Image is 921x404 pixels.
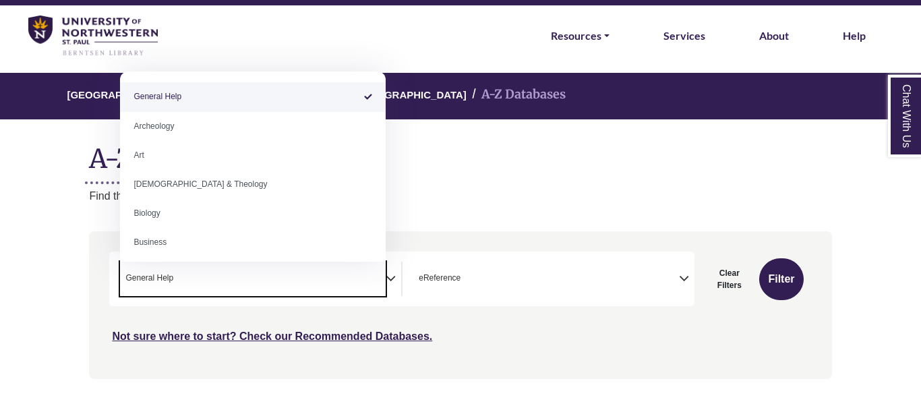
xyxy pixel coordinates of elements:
li: A-Z Databases [467,85,566,105]
img: library_home [28,16,158,57]
span: General Help [125,272,173,285]
a: Help [843,27,866,45]
li: General Help [120,272,173,285]
li: eReference [413,272,460,285]
a: Not sure where to start? Check our Recommended Databases. [112,330,432,342]
textarea: Search [463,275,469,285]
a: Resources [551,27,610,45]
li: Biology [120,199,385,228]
textarea: Search [176,275,182,285]
a: [GEOGRAPHIC_DATA][PERSON_NAME] [67,87,260,100]
li: [DEMOGRAPHIC_DATA] & Theology [120,170,385,199]
button: Submit for Search Results [759,258,803,300]
h1: A-Z Databases [89,133,831,174]
li: General Help [120,82,385,111]
nav: breadcrumb [89,73,831,119]
a: Services [663,27,705,45]
li: Business [120,228,385,257]
a: About [759,27,789,45]
li: Art [120,141,385,170]
nav: Search filters [89,231,831,378]
span: eReference [419,272,460,285]
li: Archeology [120,112,385,141]
p: Find the best library databases for your research. [89,187,831,205]
button: Clear Filters [703,258,756,300]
